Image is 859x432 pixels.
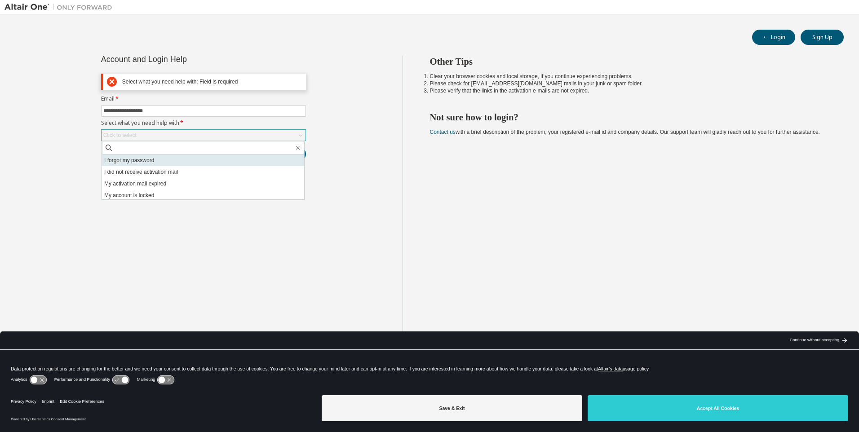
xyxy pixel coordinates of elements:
[102,154,304,166] li: I forgot my password
[122,79,302,85] div: Select what you need help with: Field is required
[101,56,265,63] div: Account and Login Help
[101,95,306,102] label: Email
[103,132,137,139] div: Click to select
[101,119,306,127] label: Select what you need help with
[4,3,117,12] img: Altair One
[102,130,306,141] div: Click to select
[801,30,844,45] button: Sign Up
[430,56,828,67] h2: Other Tips
[752,30,795,45] button: Login
[430,87,828,94] li: Please verify that the links in the activation e-mails are not expired.
[430,129,820,135] span: with a brief description of the problem, your registered e-mail id and company details. Our suppo...
[430,73,828,80] li: Clear your browser cookies and local storage, if you continue experiencing problems.
[430,80,828,87] li: Please check for [EMAIL_ADDRESS][DOMAIN_NAME] mails in your junk or spam folder.
[430,129,456,135] a: Contact us
[430,111,828,123] h2: Not sure how to login?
